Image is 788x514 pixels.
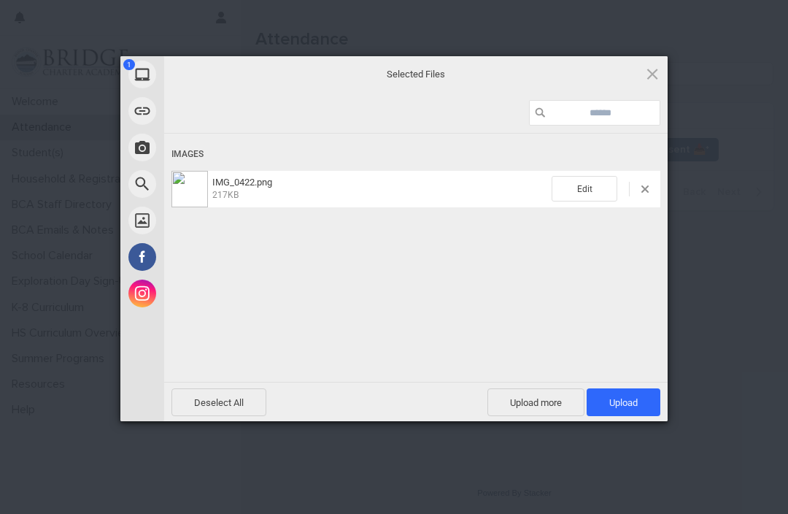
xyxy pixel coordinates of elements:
span: Edit [552,176,617,202]
span: 217KB [212,190,239,200]
span: Selected Files [270,68,562,81]
span: IMG_0422.png [208,177,552,201]
img: 1dc30c63-115f-4fe7-b4ad-94cceabe92b5 [171,171,208,207]
div: Unsplash [120,202,295,239]
div: My Device [120,56,295,93]
span: 1 [123,59,135,70]
div: Images [171,141,660,168]
span: Click here or hit ESC to close picker [644,66,660,82]
div: Instagram [120,275,295,312]
div: Web Search [120,166,295,202]
div: Facebook [120,239,295,275]
span: Upload more [487,388,584,416]
div: Link (URL) [120,93,295,129]
div: Take Photo [120,129,295,166]
span: Deselect All [171,388,266,416]
span: Upload [587,388,660,416]
span: Upload [609,397,638,408]
span: IMG_0422.png [212,177,272,188]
